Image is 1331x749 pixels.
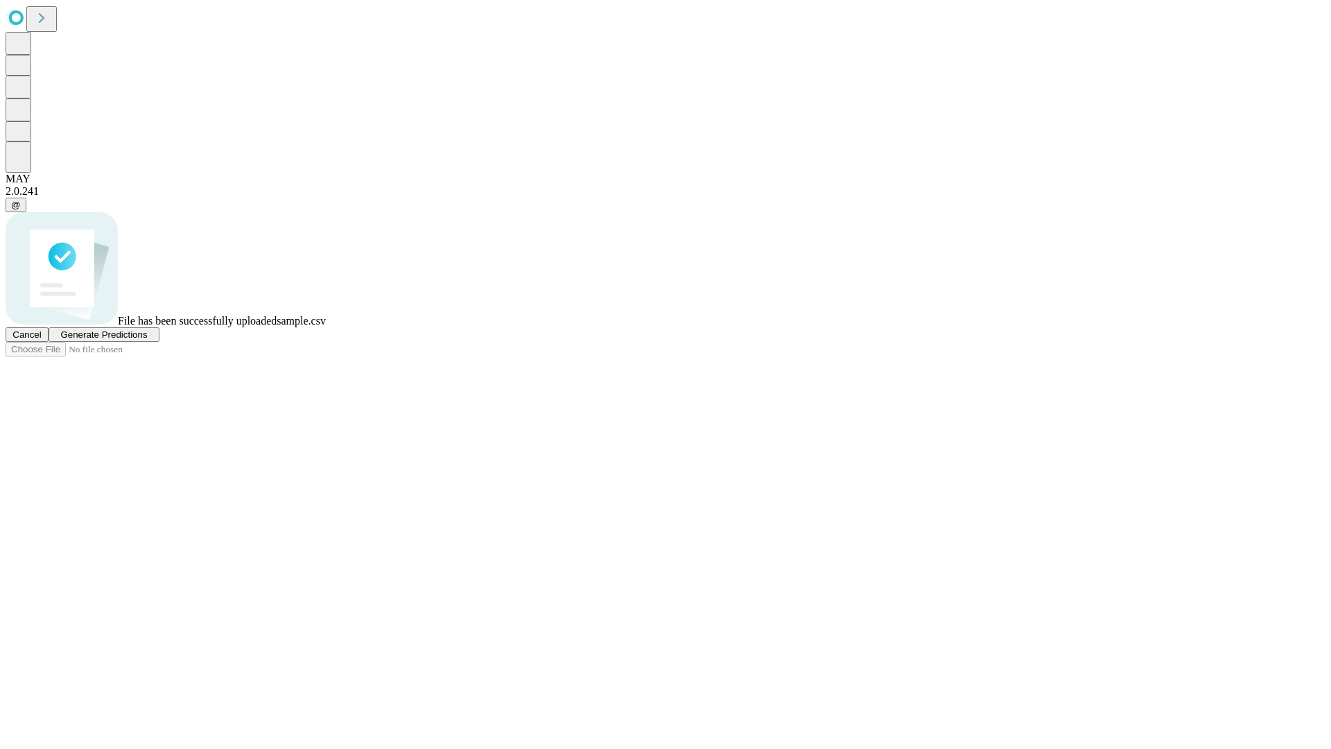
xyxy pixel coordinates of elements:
button: Cancel [6,327,49,342]
div: 2.0.241 [6,185,1325,198]
span: Generate Predictions [60,329,147,340]
button: Generate Predictions [49,327,159,342]
span: sample.csv [277,315,326,327]
span: Cancel [12,329,42,340]
button: @ [6,198,26,212]
div: MAY [6,173,1325,185]
span: File has been successfully uploaded [118,315,277,327]
span: @ [11,200,21,210]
